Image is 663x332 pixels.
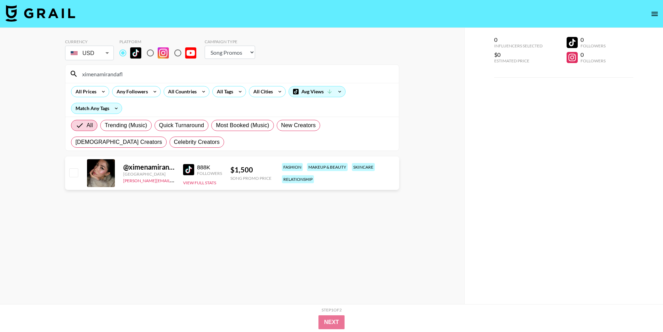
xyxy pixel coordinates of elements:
img: Instagram [158,47,169,59]
div: Platform [119,39,202,44]
div: 888K [197,164,222,171]
img: TikTok [130,47,141,59]
div: Followers [581,58,606,63]
div: Avg Views [289,86,345,97]
button: Next [318,315,345,329]
div: 0 [581,36,606,43]
div: [GEOGRAPHIC_DATA] [123,171,175,177]
div: @ ximenamirandafl [123,163,175,171]
div: All Cities [249,86,274,97]
a: [PERSON_NAME][EMAIL_ADDRESS][DOMAIN_NAME] [123,177,226,183]
div: Step 1 of 2 [322,307,342,312]
div: Influencers Selected [494,43,543,48]
input: Search by User Name [78,68,395,79]
div: 0 [494,36,543,43]
span: Celebrity Creators [174,138,220,146]
div: fashion [282,163,303,171]
img: Grail Talent [6,5,75,22]
div: $ 1,500 [230,165,271,174]
div: Song Promo Price [230,176,271,181]
div: relationship [282,175,314,183]
span: Trending (Music) [105,121,147,130]
img: TikTok [183,164,194,175]
div: All Prices [71,86,98,97]
div: 0 [581,51,606,58]
span: New Creators [281,121,316,130]
div: Campaign Type [205,39,255,44]
div: All Countries [164,86,198,97]
button: View Full Stats [183,180,216,185]
span: Most Booked (Music) [216,121,269,130]
div: skincare [352,163,375,171]
div: Match Any Tags [71,103,122,114]
div: Followers [581,43,606,48]
div: Currency [65,39,114,44]
div: USD [66,47,112,59]
span: [DEMOGRAPHIC_DATA] Creators [76,138,162,146]
div: $0 [494,51,543,58]
img: YouTube [185,47,196,59]
button: open drawer [648,7,662,21]
div: Followers [197,171,222,176]
span: All [87,121,93,130]
div: Any Followers [112,86,149,97]
span: Quick Turnaround [159,121,204,130]
div: All Tags [213,86,235,97]
div: makeup & beauty [307,163,348,171]
div: Estimated Price [494,58,543,63]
